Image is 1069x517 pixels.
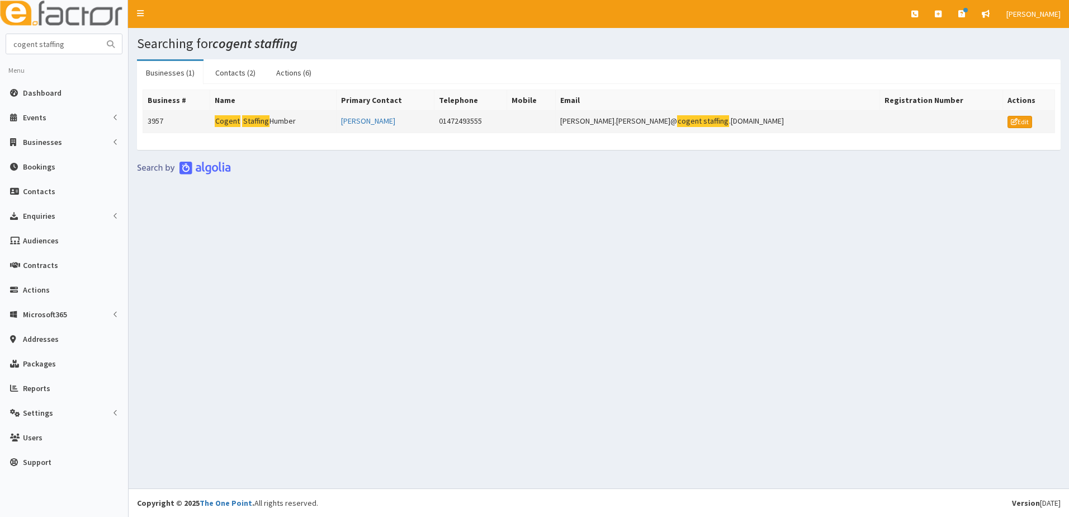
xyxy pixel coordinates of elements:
a: Actions (6) [267,61,320,84]
th: Registration Number [880,90,1003,111]
th: Mobile [507,90,555,111]
span: Bookings [23,162,55,172]
th: Actions [1002,90,1054,111]
td: Humber [210,111,336,133]
h1: Searching for [137,36,1061,51]
span: Packages [23,359,56,369]
footer: All rights reserved. [129,488,1069,517]
img: search-by-algolia-light-background.png [137,161,231,175]
b: Version [1012,498,1040,508]
mark: Staffing [242,115,269,127]
span: Audiences [23,236,59,246]
span: Contracts [23,260,58,270]
a: Businesses (1) [137,61,204,84]
span: Contacts [23,186,55,196]
span: Users [23,433,42,443]
span: Addresses [23,334,59,344]
span: [PERSON_NAME] [1006,9,1061,19]
a: [PERSON_NAME] [341,116,395,126]
a: Contacts (2) [206,61,264,84]
strong: Copyright © 2025 . [137,498,254,508]
span: Actions [23,285,50,295]
td: 01472493555 [434,111,507,133]
th: Name [210,90,336,111]
td: [PERSON_NAME].[PERSON_NAME]@ .[DOMAIN_NAME] [555,111,880,133]
td: 3957 [143,111,210,133]
div: [DATE] [1012,497,1061,509]
mark: staffing [702,115,729,127]
mark: cogent [677,115,703,127]
span: Settings [23,408,53,418]
th: Primary Contact [336,90,434,111]
input: Search... [6,34,100,54]
th: Telephone [434,90,507,111]
th: Email [555,90,880,111]
a: Edit [1007,116,1032,128]
span: Microsoft365 [23,309,67,319]
span: Reports [23,383,50,393]
span: Dashboard [23,88,62,98]
i: cogent staffing [212,35,297,52]
a: The One Point [200,498,252,508]
span: Events [23,112,46,123]
span: Businesses [23,137,62,147]
span: Support [23,457,51,467]
th: Business # [143,90,210,111]
span: Enquiries [23,211,55,221]
mark: Cogent [215,115,241,127]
